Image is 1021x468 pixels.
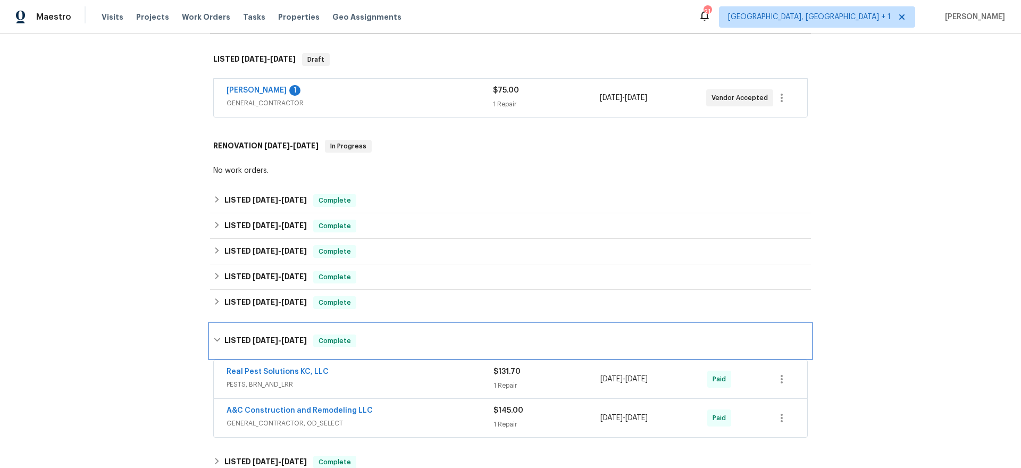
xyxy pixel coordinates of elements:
[314,336,355,346] span: Complete
[281,298,307,306] span: [DATE]
[213,165,808,176] div: No work orders.
[493,419,600,430] div: 1 Repair
[704,6,711,17] div: 21
[493,380,600,391] div: 1 Repair
[326,141,371,152] span: In Progress
[253,247,278,255] span: [DATE]
[278,12,320,22] span: Properties
[227,98,493,108] span: GENERAL_CONTRACTOR
[102,12,123,22] span: Visits
[332,12,401,22] span: Geo Assignments
[713,413,730,423] span: Paid
[210,188,811,213] div: LISTED [DATE]-[DATE]Complete
[600,375,623,383] span: [DATE]
[493,87,519,94] span: $75.00
[493,368,521,375] span: $131.70
[253,298,307,306] span: -
[210,239,811,264] div: LISTED [DATE]-[DATE]Complete
[210,129,811,163] div: RENOVATION [DATE]-[DATE]In Progress
[281,273,307,280] span: [DATE]
[253,247,307,255] span: -
[210,43,811,77] div: LISTED [DATE]-[DATE]Draft
[293,142,319,149] span: [DATE]
[210,213,811,239] div: LISTED [DATE]-[DATE]Complete
[625,375,648,383] span: [DATE]
[227,418,493,429] span: GENERAL_CONTRACTOR, OD_SELECT
[600,374,648,385] span: -
[303,54,329,65] span: Draft
[253,273,307,280] span: -
[224,220,307,232] h6: LISTED
[281,222,307,229] span: [DATE]
[243,13,265,21] span: Tasks
[728,12,891,22] span: [GEOGRAPHIC_DATA], [GEOGRAPHIC_DATA] + 1
[264,142,319,149] span: -
[600,93,647,103] span: -
[493,99,599,110] div: 1 Repair
[314,272,355,282] span: Complete
[224,296,307,309] h6: LISTED
[253,337,278,344] span: [DATE]
[314,221,355,231] span: Complete
[227,407,373,414] a: A&C Construction and Remodeling LLC
[224,335,307,347] h6: LISTED
[281,247,307,255] span: [DATE]
[253,458,307,465] span: -
[210,264,811,290] div: LISTED [DATE]-[DATE]Complete
[136,12,169,22] span: Projects
[253,222,307,229] span: -
[227,379,493,390] span: PESTS, BRN_AND_LRR
[182,12,230,22] span: Work Orders
[36,12,71,22] span: Maestro
[224,271,307,283] h6: LISTED
[210,324,811,358] div: LISTED [DATE]-[DATE]Complete
[264,142,290,149] span: [DATE]
[253,337,307,344] span: -
[253,273,278,280] span: [DATE]
[281,458,307,465] span: [DATE]
[270,55,296,63] span: [DATE]
[600,94,622,102] span: [DATE]
[281,337,307,344] span: [DATE]
[289,85,300,96] div: 1
[712,93,772,103] span: Vendor Accepted
[227,87,287,94] a: [PERSON_NAME]
[281,196,307,204] span: [DATE]
[314,195,355,206] span: Complete
[253,298,278,306] span: [DATE]
[625,94,647,102] span: [DATE]
[493,407,523,414] span: $145.00
[241,55,267,63] span: [DATE]
[253,196,278,204] span: [DATE]
[213,53,296,66] h6: LISTED
[314,297,355,308] span: Complete
[625,414,648,422] span: [DATE]
[253,222,278,229] span: [DATE]
[224,194,307,207] h6: LISTED
[314,246,355,257] span: Complete
[713,374,730,385] span: Paid
[600,414,623,422] span: [DATE]
[314,457,355,467] span: Complete
[241,55,296,63] span: -
[941,12,1005,22] span: [PERSON_NAME]
[253,458,278,465] span: [DATE]
[253,196,307,204] span: -
[600,413,648,423] span: -
[210,290,811,315] div: LISTED [DATE]-[DATE]Complete
[224,245,307,258] h6: LISTED
[227,368,329,375] a: Real Pest Solutions KC, LLC
[213,140,319,153] h6: RENOVATION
